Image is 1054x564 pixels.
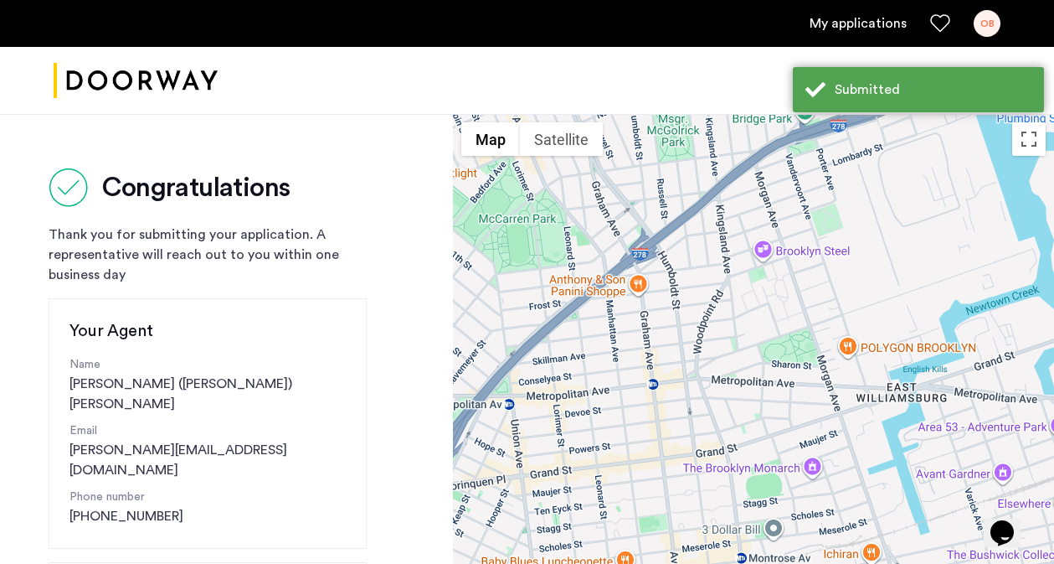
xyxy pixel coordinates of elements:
a: My application [810,13,907,34]
div: Thank you for submitting your application. A representative will reach out to you within one busi... [49,225,367,285]
a: Cazamio logo [54,49,218,112]
button: Show satellite imagery [520,122,603,156]
div: OB [974,10,1000,37]
div: Submitted [835,80,1031,100]
img: logo [54,49,218,112]
button: Show street map [461,122,520,156]
iframe: chat widget [984,497,1037,547]
p: Name [69,356,346,374]
button: Toggle fullscreen view [1012,122,1046,156]
h2: Congratulations [102,171,290,204]
p: Phone number [69,489,346,506]
a: Favorites [930,13,950,34]
p: Email [69,422,346,440]
a: [PHONE_NUMBER] [69,506,183,526]
div: [PERSON_NAME] ([PERSON_NAME]) [PERSON_NAME] [69,356,346,414]
a: [PERSON_NAME][EMAIL_ADDRESS][DOMAIN_NAME] [69,440,346,480]
h3: Your Agent [69,319,346,343]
